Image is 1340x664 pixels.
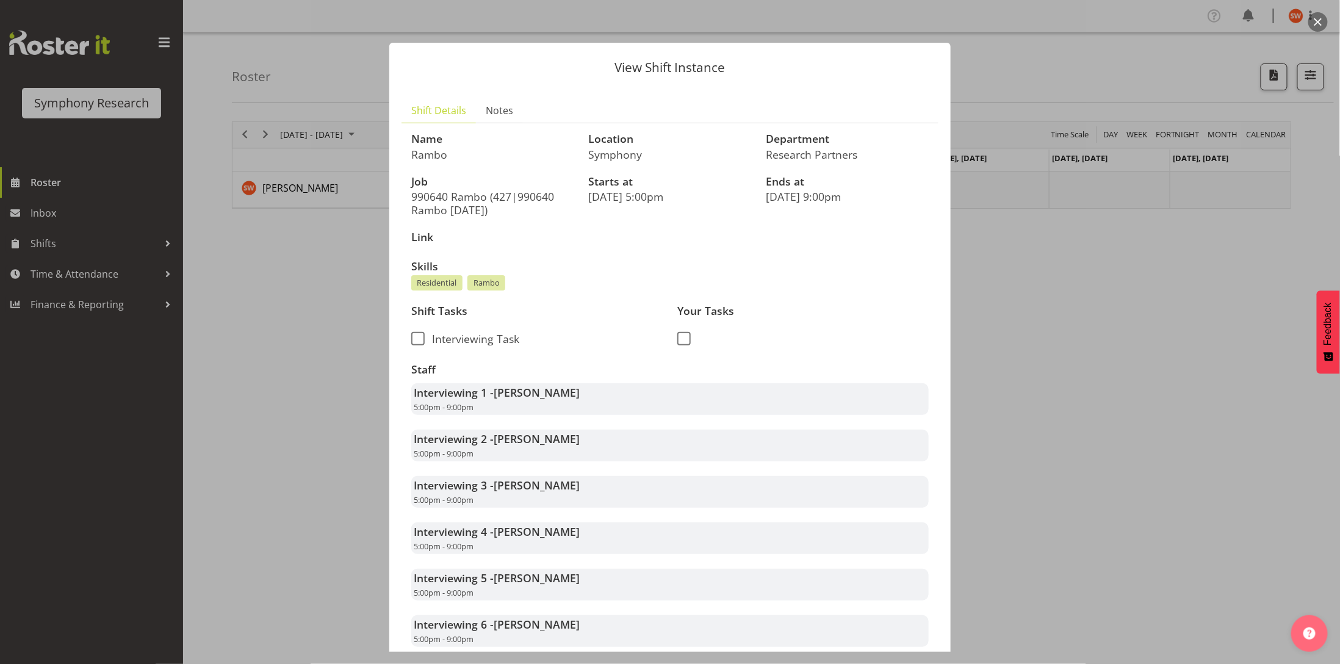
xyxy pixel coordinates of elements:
[414,478,580,493] strong: Interviewing 3 -
[414,571,580,585] strong: Interviewing 5 -
[417,277,457,289] span: Residential
[1323,303,1334,345] span: Feedback
[414,448,474,459] span: 5:00pm - 9:00pm
[494,431,580,446] span: [PERSON_NAME]
[411,190,574,217] p: 990640 Rambo (427|990640 Rambo [DATE])
[1303,627,1316,640] img: help-xxl-2.png
[589,190,752,203] p: [DATE] 5:00pm
[494,571,580,585] span: [PERSON_NAME]
[486,103,513,118] span: Notes
[414,633,474,644] span: 5:00pm - 9:00pm
[411,176,574,188] h3: Job
[494,478,580,493] span: [PERSON_NAME]
[425,332,519,345] span: Interviewing Task
[402,61,938,74] p: View Shift Instance
[411,364,929,376] h3: Staff
[589,133,752,145] h3: Location
[414,524,580,539] strong: Interviewing 4 -
[1317,290,1340,374] button: Feedback - Show survey
[411,231,574,244] h3: Link
[414,431,580,446] strong: Interviewing 2 -
[414,494,474,505] span: 5:00pm - 9:00pm
[411,103,466,118] span: Shift Details
[414,385,580,400] strong: Interviewing 1 -
[494,524,580,539] span: [PERSON_NAME]
[589,176,752,188] h3: Starts at
[766,190,929,203] p: [DATE] 9:00pm
[474,277,500,289] span: Rambo
[766,148,929,161] p: Research Partners
[766,176,929,188] h3: Ends at
[589,148,752,161] p: Symphony
[411,305,663,317] h3: Shift Tasks
[766,133,929,145] h3: Department
[677,305,929,317] h3: Your Tasks
[494,385,580,400] span: [PERSON_NAME]
[411,261,929,273] h3: Skills
[414,617,580,632] strong: Interviewing 6 -
[414,587,474,598] span: 5:00pm - 9:00pm
[411,133,574,145] h3: Name
[414,402,474,413] span: 5:00pm - 9:00pm
[494,617,580,632] span: [PERSON_NAME]
[414,541,474,552] span: 5:00pm - 9:00pm
[411,148,574,161] p: Rambo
